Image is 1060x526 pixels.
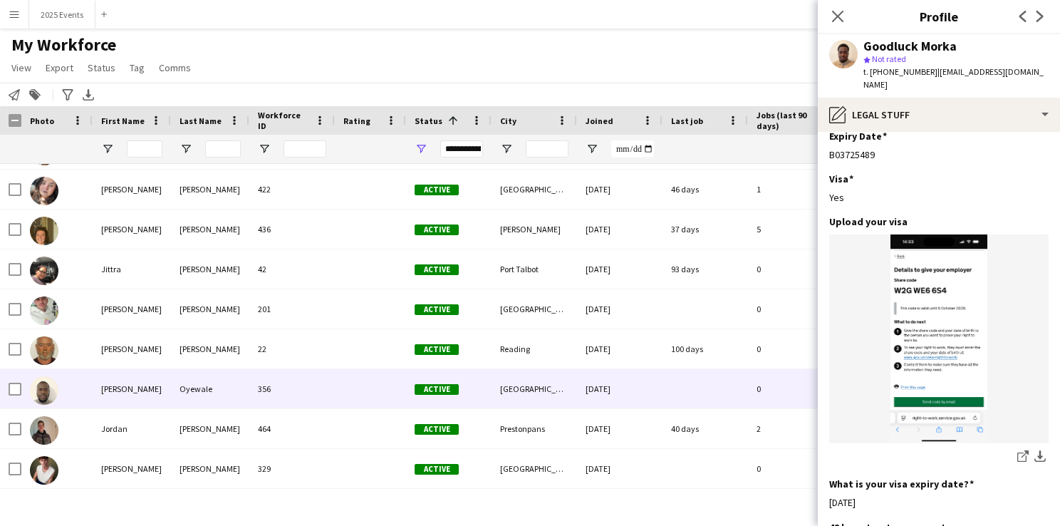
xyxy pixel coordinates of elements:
[93,409,171,448] div: Jordan
[153,58,197,77] a: Comms
[93,449,171,488] div: [PERSON_NAME]
[500,143,513,155] button: Open Filter Menu
[492,210,577,249] div: [PERSON_NAME]
[11,34,116,56] span: My Workforce
[130,61,145,74] span: Tag
[249,449,335,488] div: 329
[492,369,577,408] div: [GEOGRAPHIC_DATA]
[586,143,598,155] button: Open Filter Menu
[180,143,192,155] button: Open Filter Menu
[415,384,459,395] span: Active
[30,115,54,126] span: Photo
[258,143,271,155] button: Open Filter Menu
[30,456,58,485] img: Josh Hanson
[748,249,841,289] div: 0
[662,329,748,368] div: 100 days
[415,143,427,155] button: Open Filter Menu
[662,210,748,249] div: 37 days
[93,289,171,329] div: [PERSON_NAME]
[249,409,335,448] div: 464
[748,289,841,329] div: 0
[500,115,516,126] span: City
[249,369,335,408] div: 356
[829,215,908,228] h3: Upload your visa
[93,249,171,289] div: Jittra
[577,329,662,368] div: [DATE]
[171,249,249,289] div: [PERSON_NAME]
[30,296,58,325] img: Joe Mckenzie
[171,329,249,368] div: [PERSON_NAME]
[284,140,326,158] input: Workforce ID Filter Input
[818,7,1060,26] h3: Profile
[863,40,957,53] div: Goodluck Morka
[492,409,577,448] div: Prestonpans
[171,369,249,408] div: Oyewale
[748,369,841,408] div: 0
[757,110,815,131] span: Jobs (last 90 days)
[492,449,577,488] div: [GEOGRAPHIC_DATA]
[492,289,577,329] div: [GEOGRAPHIC_DATA]
[249,329,335,368] div: 22
[415,185,459,195] span: Active
[249,289,335,329] div: 201
[88,61,115,74] span: Status
[127,140,162,158] input: First Name Filter Input
[46,61,73,74] span: Export
[249,170,335,209] div: 422
[29,1,95,29] button: 2025 Events
[492,329,577,368] div: Reading
[30,217,58,245] img: Jessica Jablonski
[30,257,58,285] img: Jittra Hancock
[829,478,974,490] h3: What is your visa expiry date?
[671,115,703,126] span: Last job
[748,329,841,368] div: 0
[577,249,662,289] div: [DATE]
[415,464,459,475] span: Active
[59,86,76,103] app-action-btn: Advanced filters
[415,225,459,235] span: Active
[11,61,31,74] span: View
[577,409,662,448] div: [DATE]
[93,170,171,209] div: [PERSON_NAME]
[415,115,442,126] span: Status
[180,115,222,126] span: Last Name
[829,172,853,185] h3: Visa
[93,210,171,249] div: [PERSON_NAME]
[818,98,1060,132] div: Legal Stuff
[662,409,748,448] div: 40 days
[611,140,654,158] input: Joined Filter Input
[577,289,662,329] div: [DATE]
[82,58,121,77] a: Status
[662,170,748,209] div: 46 days
[249,210,335,249] div: 436
[30,416,58,445] img: Jordan Smith
[415,304,459,315] span: Active
[343,115,370,126] span: Rating
[249,249,335,289] div: 42
[101,143,114,155] button: Open Filter Menu
[863,66,937,77] span: t. [PHONE_NUMBER]
[662,249,748,289] div: 93 days
[124,58,150,77] a: Tag
[171,449,249,488] div: [PERSON_NAME]
[101,115,145,126] span: First Name
[6,86,23,103] app-action-btn: Notify workforce
[748,409,841,448] div: 2
[93,369,171,408] div: [PERSON_NAME]
[492,249,577,289] div: Port Talbot
[171,289,249,329] div: [PERSON_NAME]
[748,449,841,488] div: 0
[30,376,58,405] img: John Oyewale
[586,115,613,126] span: Joined
[863,66,1044,90] span: | [EMAIL_ADDRESS][DOMAIN_NAME]
[577,170,662,209] div: [DATE]
[93,329,171,368] div: [PERSON_NAME]
[205,140,241,158] input: Last Name Filter Input
[30,177,58,205] img: Jessica Ballard
[577,210,662,249] div: [DATE]
[80,86,97,103] app-action-btn: Export XLSX
[748,210,841,249] div: 5
[829,234,1049,443] img: IMG_8326.png
[492,170,577,209] div: [GEOGRAPHIC_DATA]
[171,210,249,249] div: [PERSON_NAME]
